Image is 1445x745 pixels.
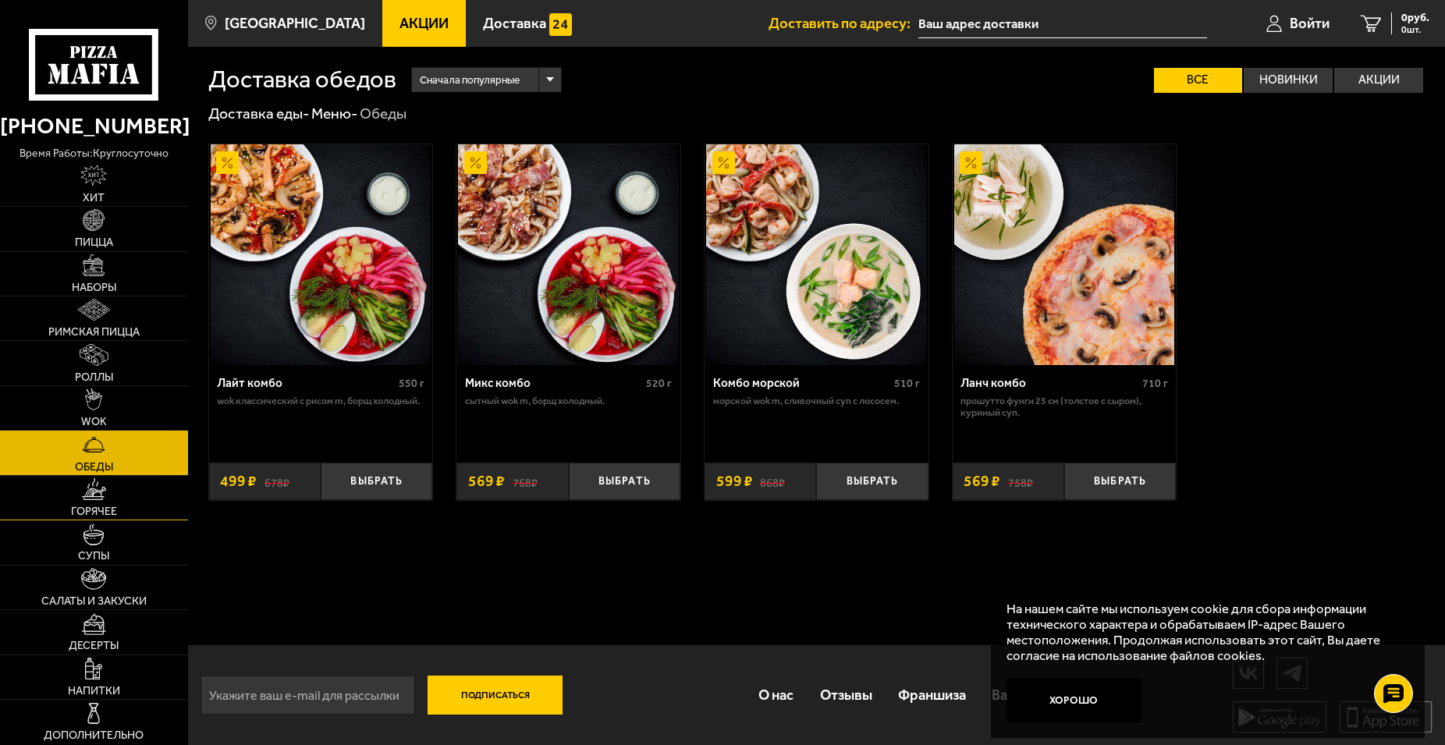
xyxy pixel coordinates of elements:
[960,151,982,174] img: Акционный
[456,144,680,365] a: АкционныйМикс комбо
[72,282,116,293] span: Наборы
[83,193,105,204] span: Хит
[69,640,119,651] span: Десерты
[208,68,396,92] h1: Доставка обедов
[360,104,407,123] div: Обеды
[265,474,289,488] s: 678 ₽
[713,376,890,391] div: Комбо морской
[75,462,113,473] span: Обеды
[41,596,147,607] span: Салаты и закуски
[713,395,920,406] p: Морской Wok M, Сливочный суп с лососем.
[706,144,927,365] img: Комбо морской
[646,377,672,390] span: 520 г
[468,474,505,488] span: 569 ₽
[78,551,109,562] span: Супы
[894,377,920,390] span: 510 г
[465,376,642,391] div: Микс комбо
[465,395,672,406] p: Сытный Wok M, Борщ холодный.
[746,671,807,720] a: О нас
[760,474,785,488] s: 868 ₽
[954,144,1175,365] img: Ланч комбо
[1290,16,1330,31] span: Войти
[311,105,357,122] a: Меню-
[716,474,753,488] span: 599 ₽
[321,463,432,499] button: Выбрать
[211,144,431,365] img: Лайт комбо
[44,730,144,741] span: Дополнительно
[978,671,1065,720] a: Вакансии
[918,9,1207,38] input: Ваш адрес доставки
[513,474,538,488] s: 768 ₽
[1007,601,1401,663] p: На нашем сайте мы используем cookie для сбора информации технического характера и обрабатываем IP...
[1334,68,1423,92] label: Акции
[712,151,735,174] img: Акционный
[960,395,1167,419] p: Прошутто Фунги 25 см (толстое с сыром), Куриный суп.
[964,474,1000,488] span: 569 ₽
[225,16,365,31] span: [GEOGRAPHIC_DATA]
[1154,68,1243,92] label: Все
[428,676,563,715] button: Подписаться
[68,686,120,697] span: Напитки
[885,671,978,720] a: Франшиза
[1142,377,1168,390] span: 710 г
[705,144,928,365] a: АкционныйКомбо морской
[81,417,107,427] span: WOK
[71,506,117,517] span: Горячее
[483,16,546,31] span: Доставка
[1401,25,1429,34] span: 0 шт.
[209,144,433,365] a: АкционныйЛайт комбо
[220,474,257,488] span: 499 ₽
[1008,474,1033,488] s: 758 ₽
[960,376,1138,391] div: Ланч комбо
[569,463,680,499] button: Выбрать
[201,676,415,715] input: Укажите ваш e-mail для рассылки
[807,671,885,720] a: Отзывы
[75,372,113,383] span: Роллы
[217,395,424,406] p: Wok классический с рисом M, Борщ холодный.
[1064,463,1176,499] button: Выбрать
[1244,68,1333,92] label: Новинки
[1007,678,1142,723] button: Хорошо
[75,237,113,248] span: Пицца
[399,16,449,31] span: Акции
[458,144,679,365] img: Микс комбо
[217,376,394,391] div: Лайт комбо
[399,377,424,390] span: 550 г
[1401,12,1429,23] span: 0 руб.
[953,144,1177,365] a: АкционныйЛанч комбо
[216,151,239,174] img: Акционный
[48,327,140,338] span: Римская пицца
[420,66,520,94] span: Сначала популярные
[208,105,309,122] a: Доставка еды-
[769,16,918,31] span: Доставить по адресу:
[464,151,487,174] img: Акционный
[549,13,572,36] img: 15daf4d41897b9f0e9f617042186c801.svg
[816,463,928,499] button: Выбрать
